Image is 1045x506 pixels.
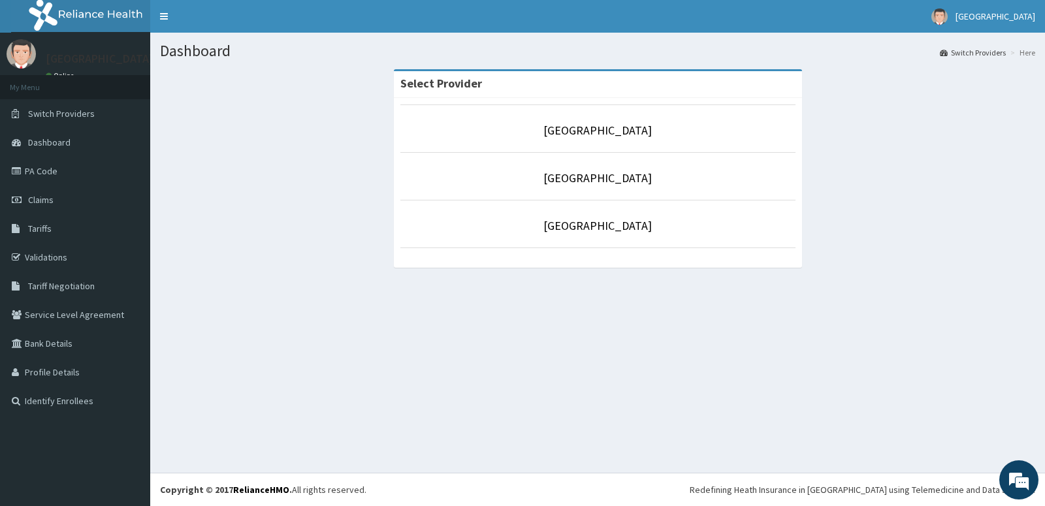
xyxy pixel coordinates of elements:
span: [GEOGRAPHIC_DATA] [956,10,1035,22]
h1: Dashboard [160,42,1035,59]
span: Switch Providers [28,108,95,119]
p: [GEOGRAPHIC_DATA] [46,53,153,65]
span: Claims [28,194,54,206]
a: [GEOGRAPHIC_DATA] [543,218,652,233]
span: Dashboard [28,136,71,148]
strong: Copyright © 2017 . [160,484,292,496]
span: Tariffs [28,223,52,234]
strong: Select Provider [400,76,482,91]
a: Switch Providers [940,47,1006,58]
img: User Image [931,8,948,25]
a: [GEOGRAPHIC_DATA] [543,123,652,138]
div: Redefining Heath Insurance in [GEOGRAPHIC_DATA] using Telemedicine and Data Science! [690,483,1035,496]
span: Tariff Negotiation [28,280,95,292]
a: Online [46,71,77,80]
footer: All rights reserved. [150,473,1045,506]
a: RelianceHMO [233,484,289,496]
img: User Image [7,39,36,69]
a: [GEOGRAPHIC_DATA] [543,170,652,185]
li: Here [1007,47,1035,58]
